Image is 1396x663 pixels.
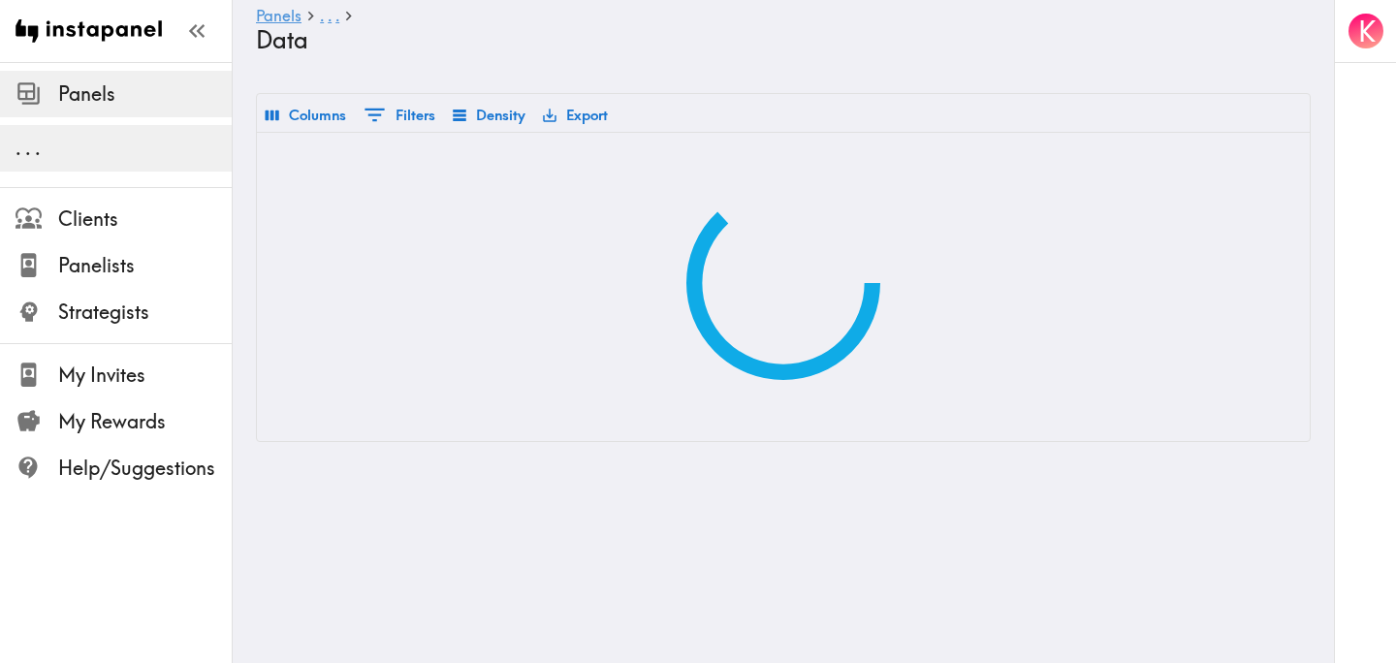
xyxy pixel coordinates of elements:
h4: Data [256,26,1295,54]
button: K [1347,12,1385,50]
a: Panels [256,8,301,26]
span: My Invites [58,362,232,389]
span: Strategists [58,299,232,326]
button: Density [448,99,530,132]
span: Panelists [58,252,232,279]
span: K [1358,15,1376,48]
span: . [16,136,21,160]
span: Clients [58,205,232,233]
span: . [328,6,332,25]
button: Select columns [261,99,351,132]
a: ... [320,8,339,26]
span: . [335,6,339,25]
span: Panels [58,80,232,108]
span: . [35,136,41,160]
span: . [320,6,324,25]
span: My Rewards [58,408,232,435]
span: . [25,136,31,160]
button: Export [538,99,613,132]
button: Show filters [359,98,440,132]
span: Help/Suggestions [58,455,232,482]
